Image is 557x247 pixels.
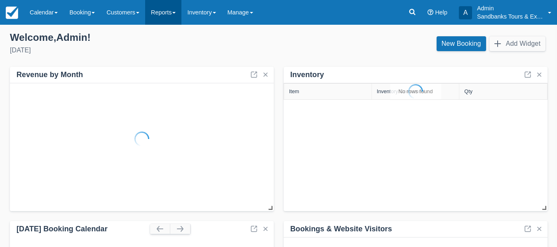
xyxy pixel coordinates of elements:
[428,9,433,15] i: Help
[459,6,472,19] div: A
[477,12,543,21] p: Sandbanks Tours & Experiences
[10,31,272,44] div: Welcome , Admin !
[290,70,324,80] div: Inventory
[489,36,545,51] button: Add Widget
[10,45,272,55] div: [DATE]
[477,4,543,12] p: Admin
[6,7,18,19] img: checkfront-main-nav-mini-logo.png
[437,36,486,51] a: New Booking
[435,9,447,16] span: Help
